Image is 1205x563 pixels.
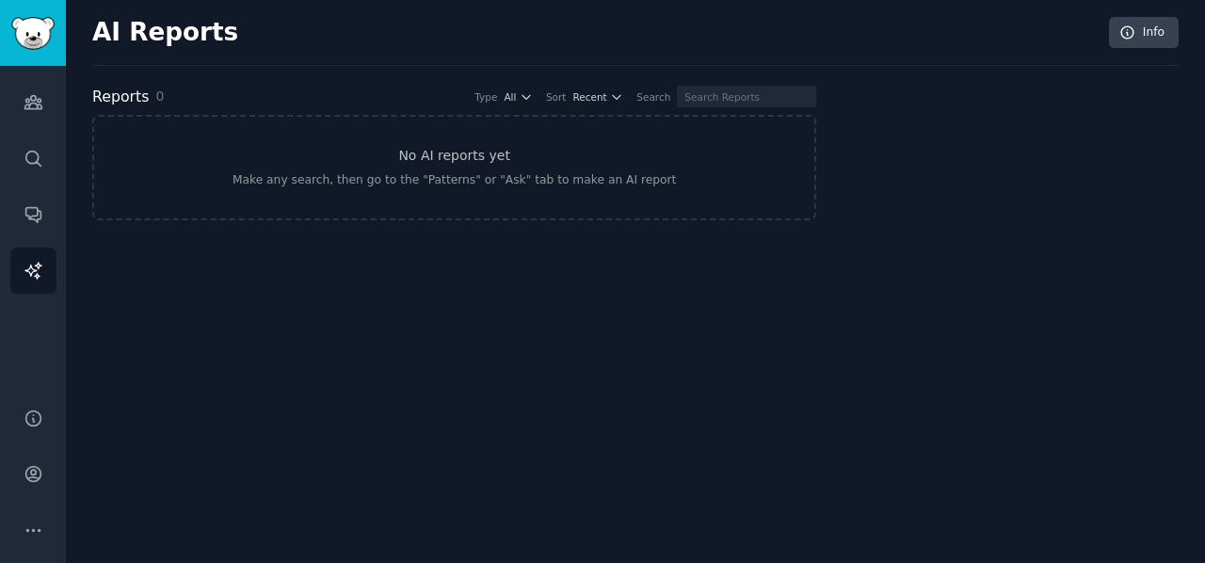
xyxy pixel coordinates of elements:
[155,88,164,104] span: 0
[11,17,55,50] img: GummySearch logo
[398,146,510,166] h3: No AI reports yet
[572,90,606,104] span: Recent
[504,90,533,104] button: All
[474,90,497,104] div: Type
[677,86,816,107] input: Search Reports
[1109,17,1179,49] a: Info
[504,90,516,104] span: All
[546,90,567,104] div: Sort
[572,90,623,104] button: Recent
[233,172,676,189] div: Make any search, then go to the "Patterns" or "Ask" tab to make an AI report
[92,18,238,48] h2: AI Reports
[636,90,670,104] div: Search
[92,115,816,220] a: No AI reports yetMake any search, then go to the "Patterns" or "Ask" tab to make an AI report
[92,86,149,109] h2: Reports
